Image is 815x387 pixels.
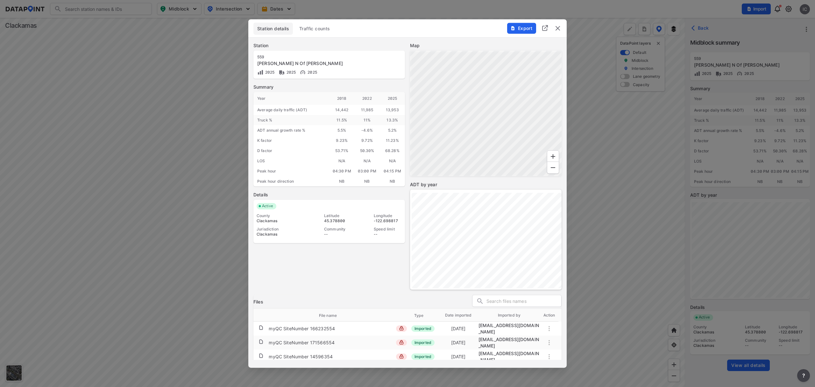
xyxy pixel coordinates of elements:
[253,84,405,90] label: Summary
[253,192,405,198] label: Details
[374,218,402,223] div: -122.698817
[299,26,330,32] span: Traffic counts
[324,213,352,218] div: Latitude
[279,69,285,76] img: Vehicle class
[253,299,263,305] h3: Files
[380,92,405,105] div: 2025
[510,26,515,31] img: File%20-%20Download.70cf71cd.svg
[264,70,275,75] span: 2025
[549,153,557,160] svg: Zoom In
[253,166,329,176] div: Peak hour
[257,26,289,32] span: Station details
[438,351,478,363] td: [DATE]
[547,162,559,174] div: Zoom Out
[380,115,405,125] div: 13.3 %
[259,353,264,358] img: file.af1f9d02.svg
[374,232,402,237] div: --
[486,296,561,306] input: Search files names
[329,156,354,166] div: N/A
[354,92,379,105] div: 2022
[329,176,354,186] div: NB
[438,323,478,335] td: [DATE]
[257,213,302,218] div: County
[410,181,562,188] label: ADT by year
[269,340,335,346] div: myQC SiteNumber 171566554
[554,25,562,32] button: delete
[354,125,379,135] div: -4.6 %
[259,203,276,209] span: Active
[257,227,302,232] div: Jurisdiction
[414,313,432,318] span: Type
[438,337,478,349] td: [DATE]
[380,166,405,176] div: 04:15 PM
[411,325,435,332] span: Imported
[253,125,329,135] div: ADT annual growth rate %
[478,350,540,363] div: migration@data-point.io
[329,135,354,146] div: 9.23%
[354,146,379,156] div: 50.30%
[410,42,562,49] label: Map
[797,369,810,382] button: more
[259,339,264,344] img: file.af1f9d02.svg
[549,164,557,172] svg: Zoom Out
[374,227,402,232] div: Speed limit
[306,70,317,75] span: 2025
[324,232,352,237] div: --
[253,92,329,105] div: Year
[329,125,354,135] div: 5.5 %
[285,70,296,75] span: 2025
[257,55,355,60] div: 559
[354,176,379,186] div: NB
[354,105,379,115] div: 11,985
[257,218,302,223] div: Clackamas
[324,218,352,223] div: 45.378800
[329,166,354,176] div: 04:30 PM
[253,135,329,146] div: K factor
[540,309,558,322] th: Action
[354,166,379,176] div: 03:00 PM
[259,325,264,330] img: file.af1f9d02.svg
[541,24,549,32] img: full_screen.b7bf9a36.svg
[411,340,435,346] span: Imported
[507,23,536,34] button: Export
[329,92,354,105] div: 2018
[253,146,329,156] div: D factor
[269,354,333,360] div: myQC SiteNumber 14596354
[478,322,540,335] div: migration@data-point.io
[801,372,806,379] span: ?
[547,150,559,163] div: Zoom In
[438,309,478,322] th: Date imported
[329,115,354,125] div: 11.5 %
[257,60,355,67] div: Stafford Rd N Of Borland
[257,232,302,237] div: Clackamas
[399,340,404,345] img: lock_close.8fab59a9.svg
[300,69,306,76] img: Vehicle speed
[478,309,540,322] th: Imported by
[374,213,402,218] div: Longitude
[253,156,329,166] div: LOS
[380,105,405,115] div: 13,953
[380,135,405,146] div: 11.23%
[354,115,379,125] div: 11 %
[253,115,329,125] div: Truck %
[329,146,354,156] div: 53.71%
[319,313,345,318] span: File name
[380,156,405,166] div: N/A
[411,354,435,360] span: Imported
[354,135,379,146] div: 9.72%
[253,105,329,115] div: Average daily traffic (ADT)
[269,325,335,332] div: myQC SiteNumber 166232554
[329,105,354,115] div: 14,442
[554,25,562,32] img: close.efbf2170.svg
[253,42,405,49] label: Station
[253,176,329,186] div: Peak hour direction
[478,336,540,349] div: migration@data-point.io
[253,23,562,35] div: basic tabs example
[511,25,532,32] span: Export
[399,354,404,359] img: lock_close.8fab59a9.svg
[257,69,264,76] img: Volume count
[354,156,379,166] div: N/A
[324,227,352,232] div: Community
[399,326,404,331] img: lock_close.8fab59a9.svg
[380,176,405,186] div: NB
